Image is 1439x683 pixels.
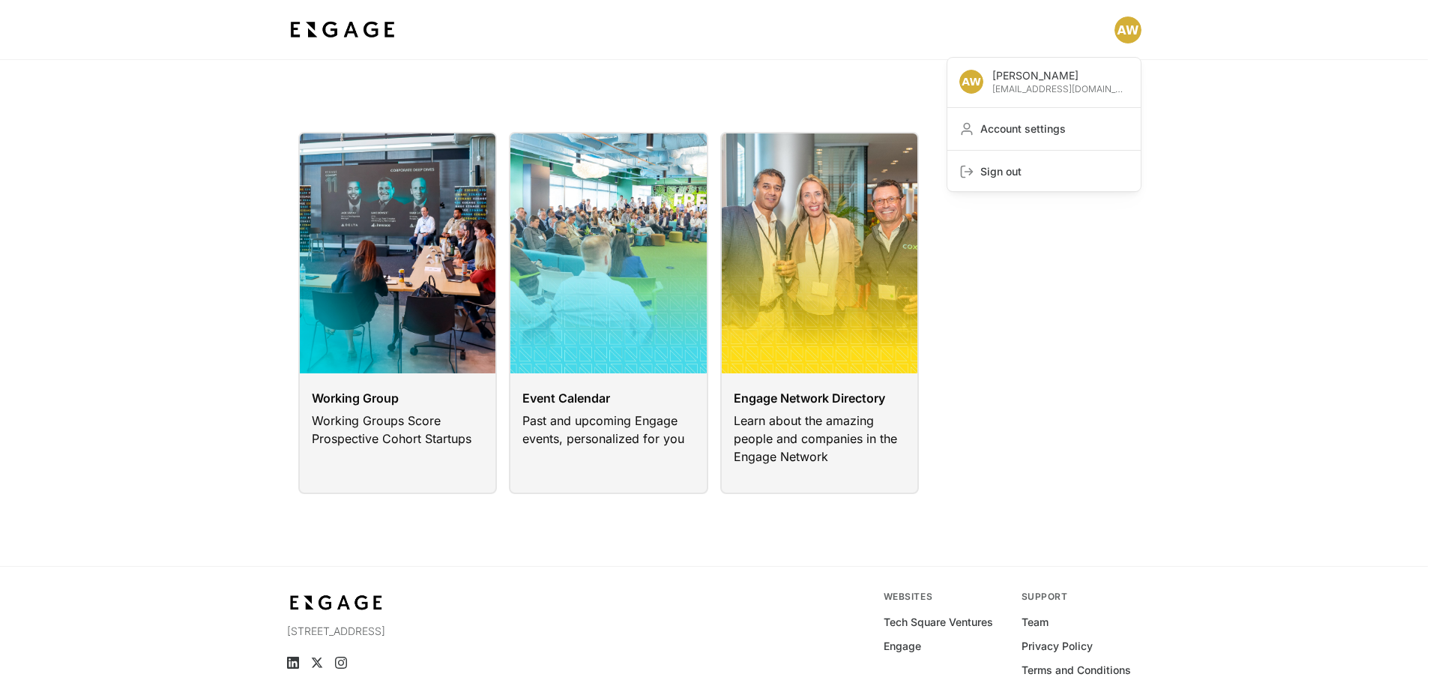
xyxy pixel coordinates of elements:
span: Sign out [980,164,1129,179]
span: [PERSON_NAME] [992,68,1129,83]
span: [EMAIL_ADDRESS][DOMAIN_NAME] [992,83,1129,95]
img: Profile picture of Alex Wolfe [959,70,983,94]
span: Account settings [980,121,1129,136]
div: Open profile menu [947,57,1141,192]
